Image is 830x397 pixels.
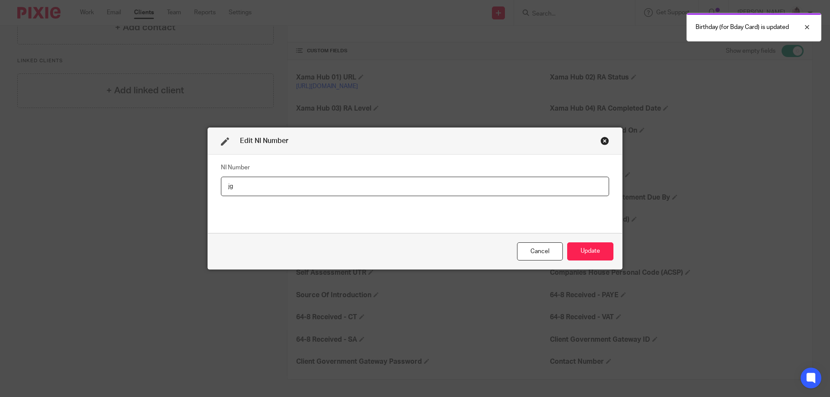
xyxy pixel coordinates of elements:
[221,163,250,172] label: NI Number
[240,137,288,144] span: Edit NI Number
[696,23,789,32] p: Birthday (for Bday Card) is updated
[517,242,563,261] div: Close this dialog window
[221,177,609,196] input: NI Number
[567,242,613,261] button: Update
[600,137,609,145] div: Close this dialog window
